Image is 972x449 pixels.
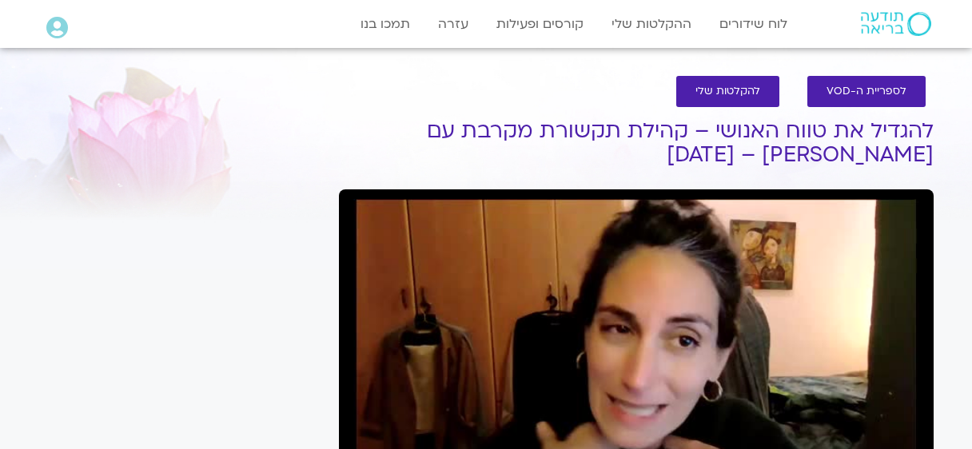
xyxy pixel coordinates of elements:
a: ההקלטות שלי [604,9,699,39]
h1: להגדיל את טווח האנושי – קהילת תקשורת מקרבת עם [PERSON_NAME] – [DATE] [339,119,934,167]
img: תודעה בריאה [861,12,931,36]
span: להקלטות שלי [695,85,760,97]
a: קורסים ופעילות [488,9,592,39]
a: תמכו בנו [353,9,418,39]
a: עזרה [430,9,476,39]
span: לספריית ה-VOD [827,85,906,97]
a: להקלטות שלי [676,76,779,107]
a: לוח שידורים [711,9,795,39]
a: לספריית ה-VOD [807,76,926,107]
